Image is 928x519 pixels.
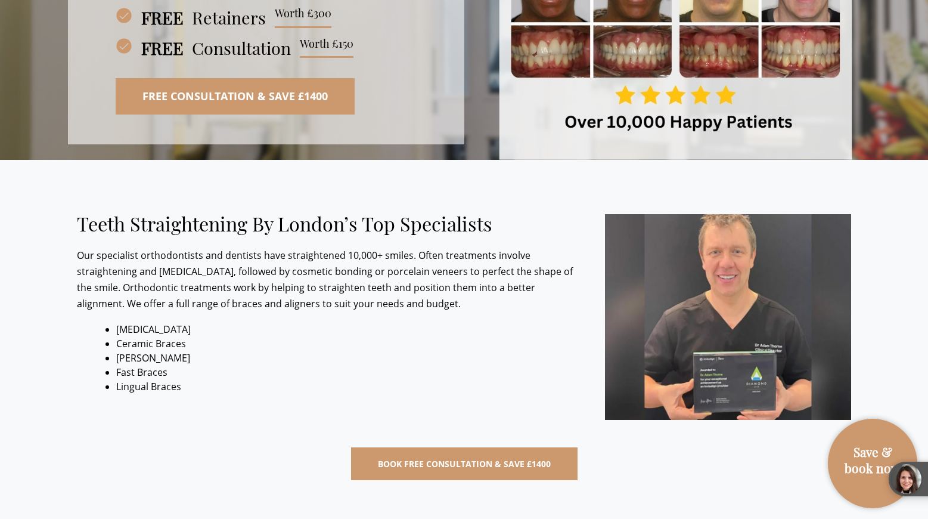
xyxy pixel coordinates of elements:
[116,322,578,336] li: [MEDICAL_DATA]
[116,336,578,351] li: Ceramic Braces
[141,7,184,28] strong: FREE
[141,38,184,58] strong: FREE
[275,7,331,28] span: Worth £300
[116,7,417,28] h3: Retainers
[116,379,578,394] li: Lingual Braces
[351,447,578,480] a: Book Free Consultation & Save £1400
[116,351,578,365] li: [PERSON_NAME]
[116,38,417,58] h3: Consultation
[116,365,578,379] li: Fast Braces
[116,78,355,115] a: Free Consultation & Save £1400
[834,444,911,496] a: Save & book now
[300,38,353,58] span: Worth £150
[77,212,578,236] h2: Teeth Straightening By London’s Top Specialists
[77,248,578,313] p: Our specialist orthodontists and dentists have straightened 10,000+ smiles. Often treatments invo...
